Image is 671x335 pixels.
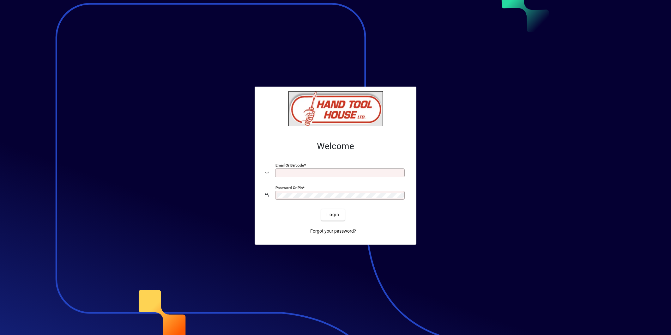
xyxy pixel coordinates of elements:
h2: Welcome [265,141,406,152]
a: Forgot your password? [308,226,359,237]
button: Login [321,209,344,221]
span: Forgot your password? [310,228,356,234]
mat-label: Email or Barcode [275,163,304,167]
span: Login [326,211,339,218]
mat-label: Password or Pin [275,185,303,190]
